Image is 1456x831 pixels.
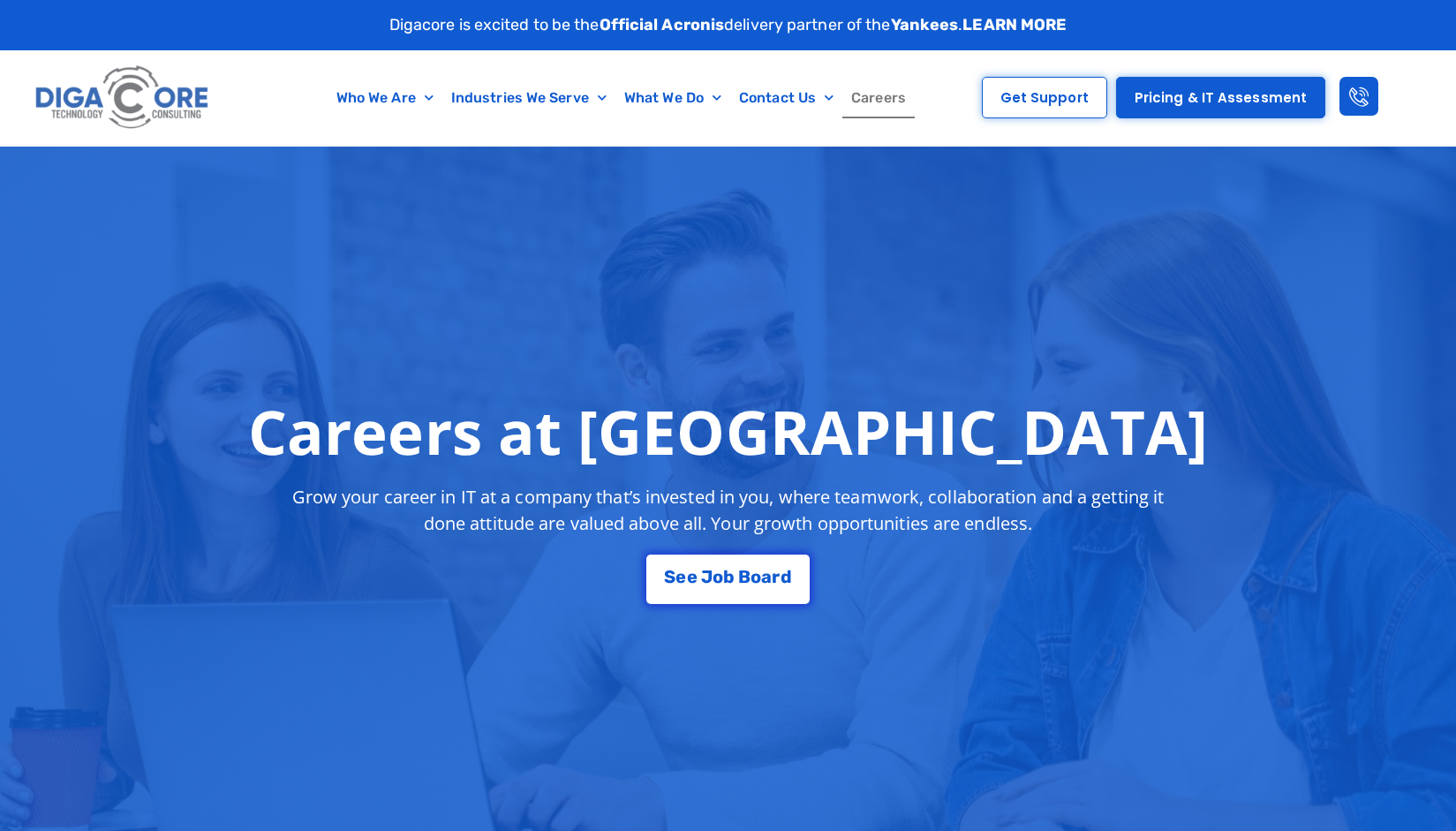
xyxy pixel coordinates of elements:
[723,568,735,585] span: b
[701,568,713,585] span: J
[389,13,1067,37] p: Digacore is excited to be the delivery partner of the .
[290,78,952,118] nav: Menu
[982,77,1107,118] a: Get Support
[276,484,1181,537] p: Grow your career in IT at a company that’s invested in you, where teamwork, collaboration and a g...
[615,78,730,118] a: What We Do
[442,78,615,118] a: Industries We Serve
[600,15,725,34] strong: Official Acronis
[761,568,772,585] span: a
[842,78,915,118] a: Careers
[772,568,780,585] span: r
[675,568,686,585] span: e
[1116,77,1325,118] a: Pricing & IT Assessment
[738,568,751,585] span: B
[730,78,842,118] a: Contact Us
[664,568,675,585] span: S
[962,15,1067,34] a: LEARN MORE
[781,568,792,585] span: d
[891,15,959,34] strong: Yankees
[248,396,1208,466] h1: Careers at [GEOGRAPHIC_DATA]
[31,59,215,137] img: Digacore logo 1
[1135,91,1307,104] span: Pricing & IT Assessment
[687,568,698,585] span: e
[646,555,809,604] a: See Job Board
[328,78,442,118] a: Who We Are
[1000,91,1089,104] span: Get Support
[713,568,723,585] span: o
[751,568,761,585] span: o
